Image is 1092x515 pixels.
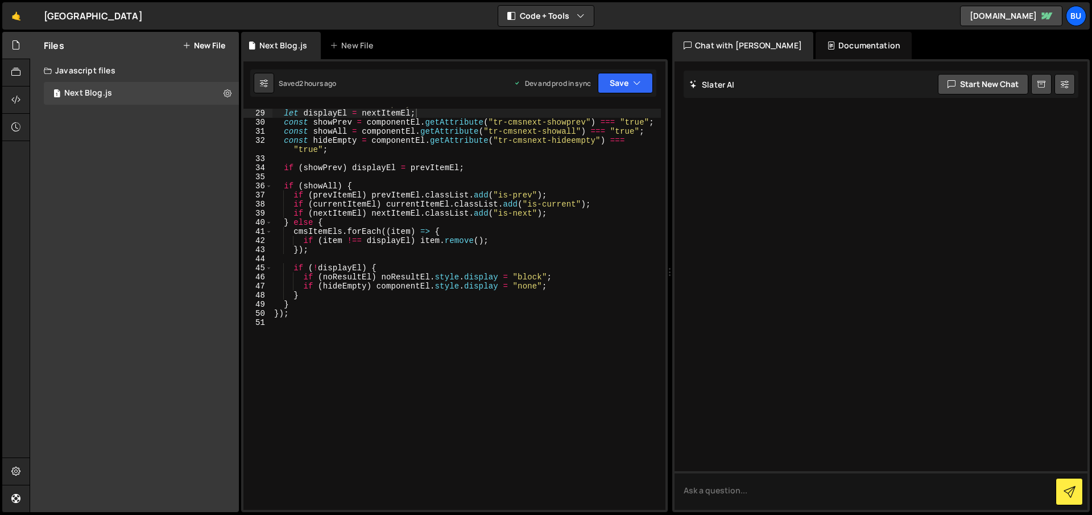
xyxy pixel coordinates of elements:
[53,90,60,99] span: 1
[689,79,735,90] h2: Slater AI
[243,245,272,254] div: 43
[243,118,272,127] div: 30
[243,163,272,172] div: 34
[938,74,1028,94] button: Start new chat
[243,273,272,282] div: 46
[243,127,272,136] div: 31
[1066,6,1086,26] a: Bu
[2,2,30,30] a: 🤙
[243,182,272,191] div: 36
[243,218,272,227] div: 40
[30,59,239,82] div: Javascript files
[243,254,272,263] div: 44
[243,309,272,318] div: 50
[243,318,272,327] div: 51
[960,6,1062,26] a: [DOMAIN_NAME]
[44,9,143,23] div: [GEOGRAPHIC_DATA]
[598,73,653,93] button: Save
[243,209,272,218] div: 39
[243,136,272,154] div: 32
[243,263,272,273] div: 45
[672,32,813,59] div: Chat with [PERSON_NAME]
[514,79,591,88] div: Dev and prod in sync
[243,291,272,300] div: 48
[64,88,112,98] div: Next Blog.js
[44,82,239,105] div: Next Blog.js
[243,227,272,236] div: 41
[243,172,272,182] div: 35
[498,6,594,26] button: Code + Tools
[243,109,272,118] div: 29
[243,236,272,245] div: 42
[243,154,272,163] div: 33
[816,32,912,59] div: Documentation
[183,41,225,50] button: New File
[243,300,272,309] div: 49
[243,200,272,209] div: 38
[299,79,337,88] div: 2 hours ago
[279,79,337,88] div: Saved
[243,282,272,291] div: 47
[44,39,64,52] h2: Files
[259,40,307,51] div: Next Blog.js
[330,40,378,51] div: New File
[243,191,272,200] div: 37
